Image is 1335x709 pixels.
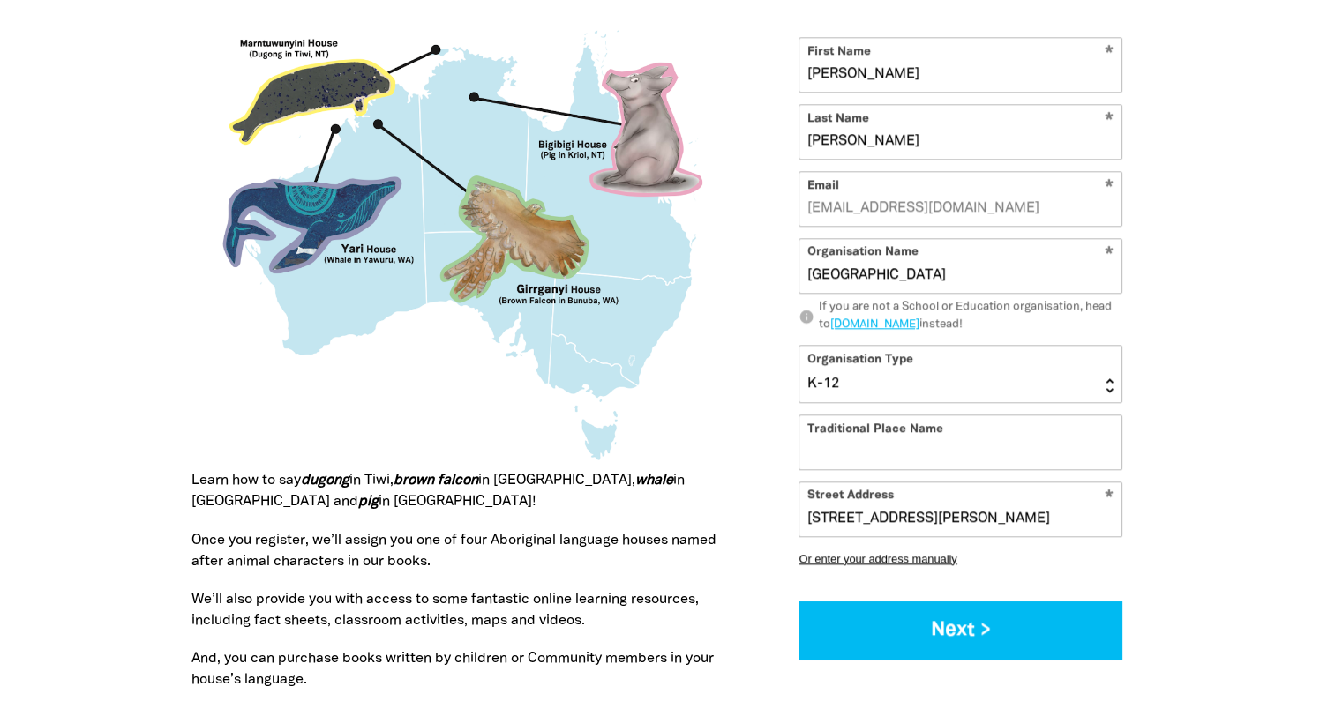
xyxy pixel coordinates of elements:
[301,474,349,487] strong: dugong
[635,474,673,487] strong: whale
[191,530,725,572] p: Once you register, we’ll assign you one of four Aboriginal language houses named after animal cha...
[799,309,814,325] i: info
[394,474,478,487] em: brown falcon
[819,299,1123,333] div: If you are not a School or Education organisation, head to instead!
[191,589,725,631] p: We’ll also provide you with access to some fantastic online learning resources, including fact sh...
[358,496,379,508] strong: pig
[799,601,1122,660] button: Next >
[799,552,1122,565] button: Or enter your address manually
[191,470,725,512] p: Learn how to say in Tiwi, in [GEOGRAPHIC_DATA], in [GEOGRAPHIC_DATA] and in [GEOGRAPHIC_DATA]!
[830,319,919,330] a: [DOMAIN_NAME]
[191,648,725,690] p: And, you can purchase books written by children or Community members in your house’s language.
